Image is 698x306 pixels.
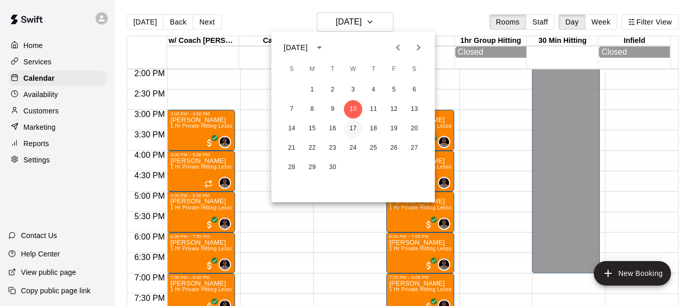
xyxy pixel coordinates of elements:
span: Saturday [405,59,424,80]
button: 28 [283,158,301,177]
button: 9 [323,100,342,119]
button: 13 [405,100,424,119]
button: 27 [405,139,424,157]
button: 11 [364,100,383,119]
span: Monday [303,59,321,80]
button: 16 [323,120,342,138]
button: 23 [323,139,342,157]
button: 17 [344,120,362,138]
button: 10 [344,100,362,119]
button: 7 [283,100,301,119]
button: Next month [408,37,429,58]
button: 18 [364,120,383,138]
button: 15 [303,120,321,138]
span: Thursday [364,59,383,80]
button: 12 [385,100,403,119]
button: 21 [283,139,301,157]
button: 3 [344,81,362,99]
span: Friday [385,59,403,80]
button: 24 [344,139,362,157]
button: 8 [303,100,321,119]
button: 2 [323,81,342,99]
button: 22 [303,139,321,157]
span: Sunday [283,59,301,80]
button: 5 [385,81,403,99]
div: [DATE] [284,42,308,53]
button: 14 [283,120,301,138]
span: Tuesday [323,59,342,80]
button: 29 [303,158,321,177]
button: 19 [385,120,403,138]
button: Previous month [388,37,408,58]
button: 1 [303,81,321,99]
button: 30 [323,158,342,177]
button: 25 [364,139,383,157]
button: 6 [405,81,424,99]
button: calendar view is open, switch to year view [311,39,328,56]
span: Wednesday [344,59,362,80]
button: 20 [405,120,424,138]
button: 26 [385,139,403,157]
button: 4 [364,81,383,99]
